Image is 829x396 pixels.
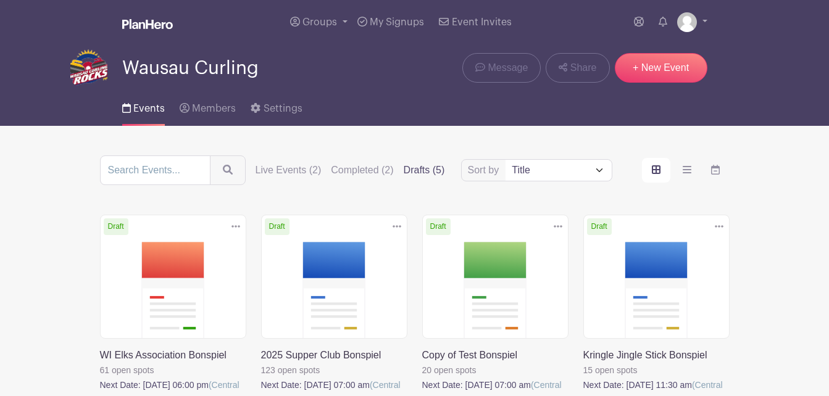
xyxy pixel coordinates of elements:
a: Settings [251,86,302,126]
span: Message [488,60,528,75]
a: Members [180,86,236,126]
div: filters [256,163,455,178]
label: Drafts (5) [404,163,445,178]
a: + New Event [615,53,707,83]
img: default-ce2991bfa6775e67f084385cd625a349d9dcbb7a52a09fb2fda1e96e2d18dcdb.png [677,12,697,32]
a: Events [122,86,165,126]
a: Message [462,53,541,83]
span: Groups [302,17,337,27]
span: My Signups [370,17,424,27]
input: Search Events... [100,155,210,185]
span: Share [570,60,597,75]
span: Event Invites [452,17,512,27]
a: Share [546,53,609,83]
img: logo-1.png [70,49,107,86]
div: order and view [642,158,730,183]
img: logo_white-6c42ec7e38ccf1d336a20a19083b03d10ae64f83f12c07503d8b9e83406b4c7d.svg [122,19,173,29]
label: Live Events (2) [256,163,322,178]
span: Settings [264,104,302,113]
span: Members [192,104,236,113]
span: Events [133,104,165,113]
label: Completed (2) [331,163,393,178]
span: Wausau Curling [122,58,259,78]
label: Sort by [468,163,503,178]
